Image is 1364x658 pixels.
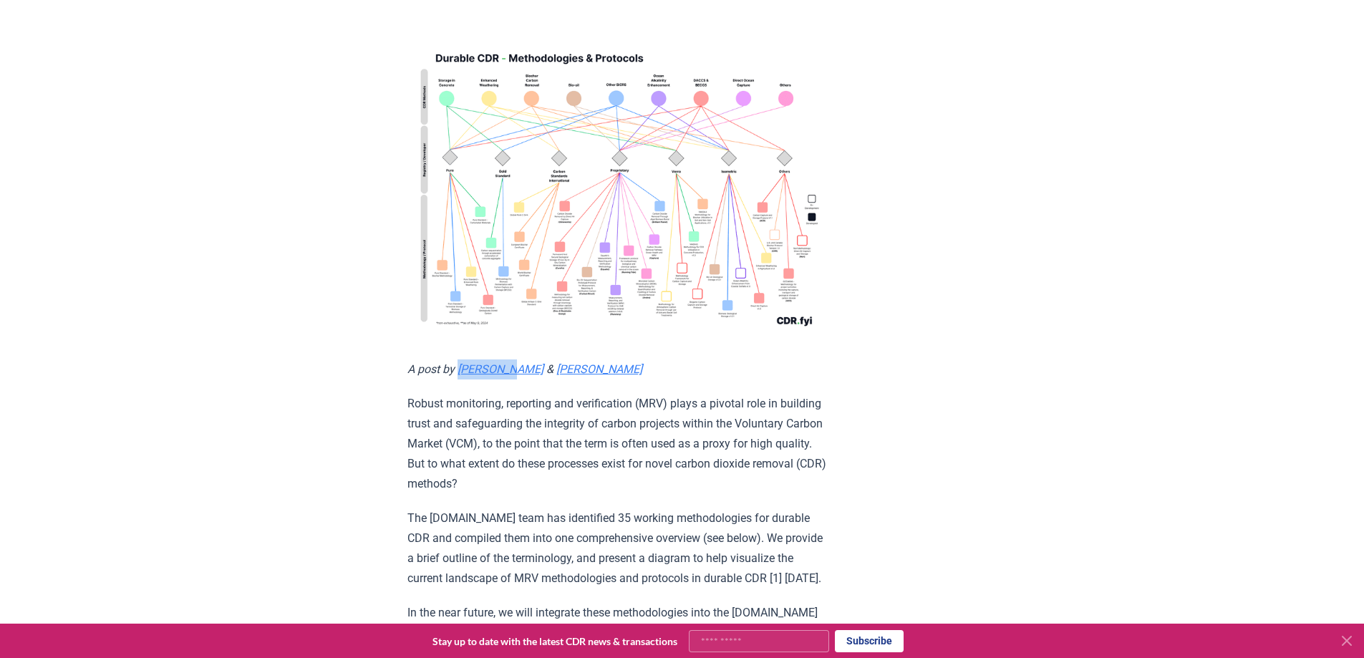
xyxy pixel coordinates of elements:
[407,362,455,376] em: A post by
[458,362,543,376] a: [PERSON_NAME]
[407,508,826,589] p: The [DOMAIN_NAME] team has identified 35 working methodologies for durable CDR and compiled them ...
[556,362,642,376] a: [PERSON_NAME]
[407,37,826,337] img: blog post image
[407,394,826,494] p: Robust monitoring, reporting and verification (MRV) plays a pivotal role in building trust and sa...
[546,362,553,376] em: &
